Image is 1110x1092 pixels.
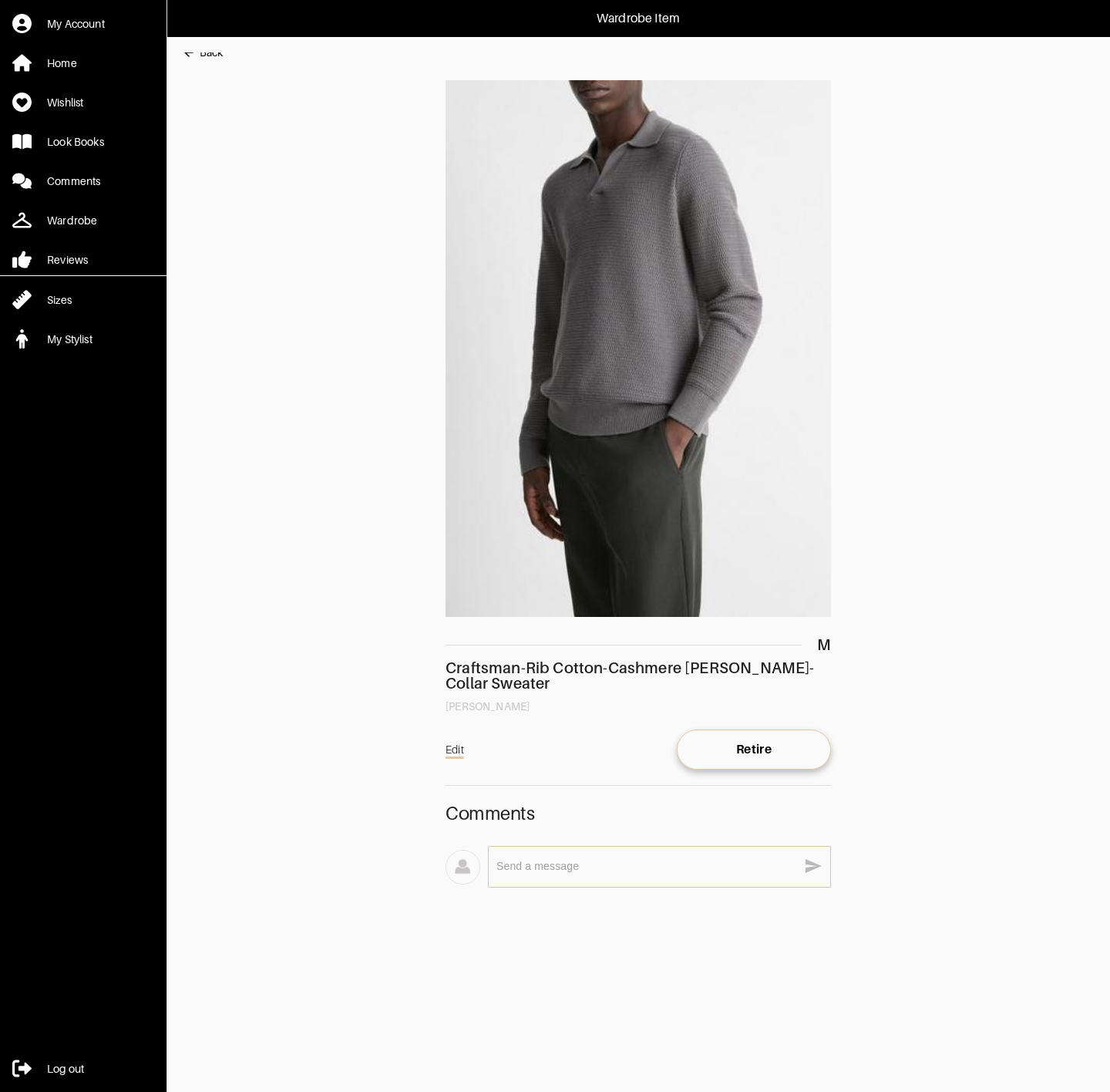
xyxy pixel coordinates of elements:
h2: Comments [446,801,831,826]
div: Log out [47,1061,84,1077]
button: Back [182,37,223,68]
button: Retire [677,730,831,770]
div: My Account [47,16,105,32]
div: Back [200,45,223,60]
img: avatar [446,850,480,885]
div: M [817,637,831,652]
div: Home [47,56,77,71]
div: Comments [47,174,100,189]
div: [PERSON_NAME] [446,699,831,714]
div: Look Books [47,134,104,150]
div: Wishlist [47,95,83,110]
div: My Stylist [47,332,92,347]
div: Wardrobe [47,213,97,228]
img: img [446,76,831,622]
p: Wardrobe Item [597,9,680,28]
div: Reviews [47,252,88,268]
div: Craftsman-Rib Cotton-Cashmere [PERSON_NAME]-Collar Sweater [446,660,831,691]
span: Retire [689,742,819,757]
div: Sizes [47,292,72,308]
a: Edit [446,737,464,762]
